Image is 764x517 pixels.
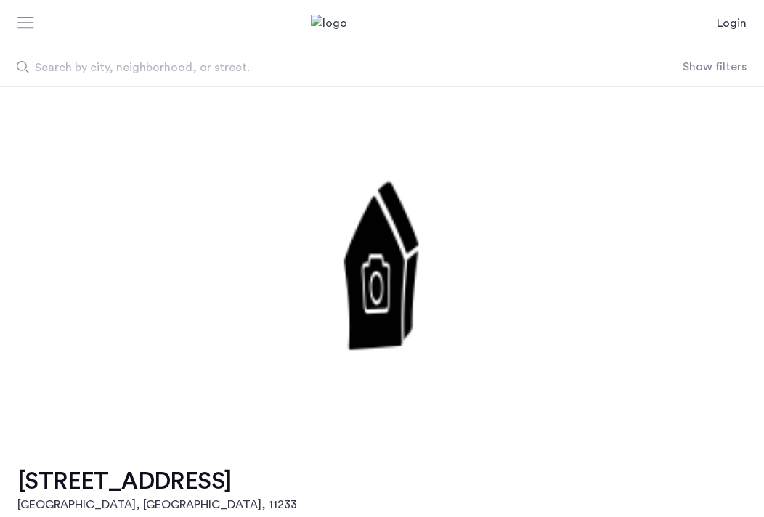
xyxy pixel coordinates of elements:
a: Login [717,15,747,32]
h1: [STREET_ADDRESS] [17,467,297,496]
img: 2.gif [137,87,626,432]
button: Show or hide filters [683,58,747,76]
a: Cazamio Logo [311,15,453,32]
a: [STREET_ADDRESS][GEOGRAPHIC_DATA], [GEOGRAPHIC_DATA], 11233 [17,467,297,513]
span: Search by city, neighborhood, or street. [35,59,581,76]
img: logo [311,15,453,32]
h2: [GEOGRAPHIC_DATA], [GEOGRAPHIC_DATA] , 11233 [17,496,297,513]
